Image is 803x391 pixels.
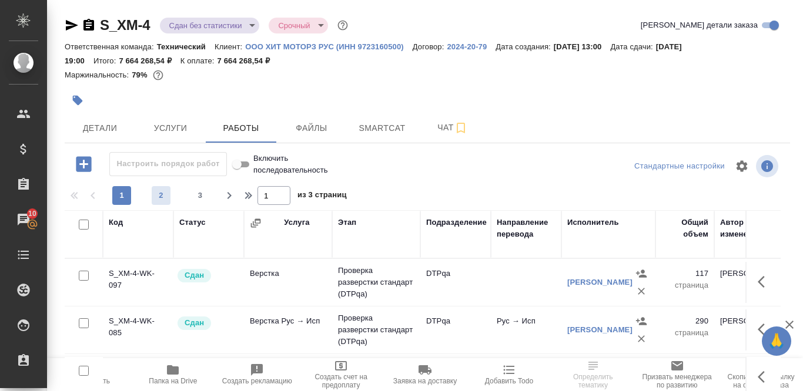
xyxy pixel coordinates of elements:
[447,41,496,51] a: 2024-20-79
[338,265,414,300] p: Проверка разверстки стандарт (DTPqa)
[160,18,260,33] div: Сдан без статистики
[756,155,781,177] span: Посмотреть информацию
[728,152,756,180] span: Настроить таблицу
[751,363,779,391] button: Здесь прячутся важные кнопки
[65,18,79,32] button: Скопировать ссылку для ЯМессенджера
[65,70,132,79] p: Маржинальность:
[551,358,635,391] button: Определить тематику
[661,217,708,240] div: Общий объем
[100,17,150,33] a: S_XM-4
[558,373,628,389] span: Определить тематику
[720,217,779,240] div: Автор изменения
[306,373,376,389] span: Создать счет на предоплату
[751,315,779,343] button: Здесь прячутся важные кнопки
[454,121,468,135] svg: Подписаться
[215,42,245,51] p: Клиент:
[150,68,166,83] button: 5967.05 USD; 813465.10 RUB;
[109,217,123,228] div: Код
[297,188,347,205] span: из 3 страниц
[338,312,414,348] p: Проверка разверстки стандарт (DTPqa)
[633,312,650,330] button: Назначить
[631,157,728,176] div: split button
[284,217,309,228] div: Услуга
[491,309,561,350] td: Рус → Исп
[485,377,533,385] span: Добавить Todo
[420,309,491,350] td: DTPqa
[413,42,447,51] p: Договор:
[751,268,779,296] button: Здесь прячутся важные кнопки
[497,217,556,240] div: Направление перевода
[393,377,457,385] span: Заявка на доставку
[68,152,100,176] button: Добавить работу
[142,121,199,136] span: Услуги
[215,358,299,391] button: Создать рекламацию
[283,121,340,136] span: Файлы
[82,18,96,32] button: Скопировать ссылку
[642,373,712,389] span: Призвать менеджера по развитию
[72,121,128,136] span: Детали
[447,42,496,51] p: 2024-20-79
[383,358,467,391] button: Заявка на доставку
[661,315,708,327] p: 290
[635,358,719,391] button: Призвать менеджера по развитию
[424,120,481,135] span: Чат
[661,327,708,339] p: страница
[467,358,551,391] button: Добавить Todo
[420,262,491,303] td: DTPqa
[661,279,708,291] p: страница
[191,186,210,205] button: 3
[180,56,218,65] p: К оплате:
[103,309,173,350] td: S_XM-4-WK-085
[714,262,785,303] td: [PERSON_NAME]
[218,56,279,65] p: 7 664 268,54 ₽
[245,41,413,51] a: ООО ХИТ МОТОРЗ РУС (ИНН 9723160500)
[661,268,708,279] p: 117
[132,70,150,79] p: 79%
[103,262,173,303] td: S_XM-4-WK-097
[610,42,655,51] p: Дата сдачи:
[767,329,787,353] span: 🙏
[633,265,650,282] button: Назначить
[726,373,796,389] span: Скопировать ссылку на оценку заказа
[299,358,383,391] button: Создать счет на предоплату
[496,42,553,51] p: Дата создания:
[567,217,619,228] div: Исполнитель
[554,42,611,51] p: [DATE] 13:00
[157,42,215,51] p: Технический
[641,19,758,31] span: [PERSON_NAME] детали заказа
[47,358,131,391] button: Пересчитать
[185,269,204,281] p: Сдан
[191,190,210,201] span: 3
[567,325,633,334] a: [PERSON_NAME]
[269,18,327,33] div: Сдан без статистики
[222,377,292,385] span: Создать рекламацию
[93,56,119,65] p: Итого:
[335,18,350,33] button: Доп статусы указывают на важность/срочность заказа
[21,208,44,220] span: 10
[176,268,238,284] div: Менеджер проверил работу исполнителя, передает ее на следующий этап
[65,42,157,51] p: Ответственная команда:
[244,262,332,303] td: Верстка
[338,217,356,228] div: Этап
[253,153,328,176] span: Включить последовательность
[152,186,170,205] button: 2
[250,217,262,229] button: Сгруппировать
[166,21,246,31] button: Сдан без статистики
[567,278,633,286] a: [PERSON_NAME]
[719,358,803,391] button: Скопировать ссылку на оценку заказа
[213,121,269,136] span: Работы
[152,190,170,201] span: 2
[714,309,785,350] td: [PERSON_NAME]
[245,42,413,51] p: ООО ХИТ МОТОРЗ РУС (ИНН 9723160500)
[185,317,204,329] p: Сдан
[131,358,215,391] button: Папка на Drive
[762,326,791,356] button: 🙏
[65,87,91,113] button: Добавить тэг
[275,21,313,31] button: Срочный
[354,121,410,136] span: Smartcat
[633,330,650,348] button: Удалить
[633,282,650,300] button: Удалить
[179,217,206,228] div: Статус
[149,377,197,385] span: Папка на Drive
[426,217,487,228] div: Подразделение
